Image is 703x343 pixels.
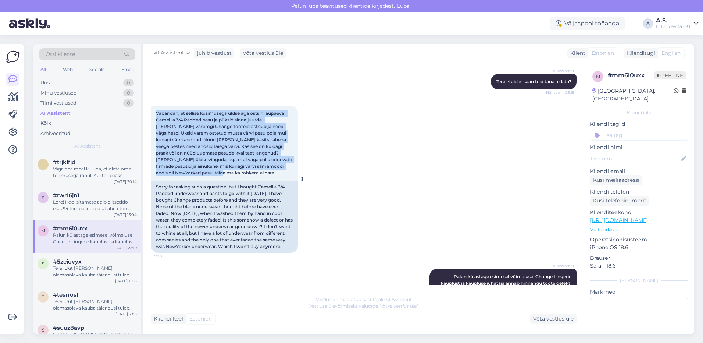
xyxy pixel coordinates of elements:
[547,68,574,74] span: AI Assistent
[547,263,574,269] span: AI Assistent
[316,297,412,302] span: Vestlus on määratud kasutajale AI Assistent
[590,277,688,284] div: [PERSON_NAME]
[42,261,44,266] span: 5
[590,167,688,175] p: Kliendi email
[114,212,137,218] div: [DATE] 13:04
[608,71,654,80] div: # mm6i0uxx
[590,196,649,206] div: Küsi telefoninumbrit
[643,18,653,29] div: A
[590,217,648,223] a: [URL][DOMAIN_NAME]
[546,90,574,95] span: Nähtud ✓ 23:15
[53,232,137,245] div: Palun külastage esimesel võimalusel Change Lingerie kauplust ja kaupluse juhataja annab hinnangu ...
[590,209,688,216] p: Klienditeekond
[590,244,688,251] p: iPhone OS 18.6
[41,228,45,233] span: m
[40,120,51,127] div: Kõik
[153,253,181,259] span: 23:18
[123,99,134,107] div: 0
[656,18,699,29] a: A.S.L´Dolcevita OÜ
[123,79,134,86] div: 0
[114,179,137,184] div: [DATE] 20:14
[624,49,655,57] div: Klienditugi
[567,49,585,57] div: Klient
[53,225,88,232] span: #mm6i0uxx
[590,144,688,151] p: Kliendi nimi
[53,258,82,265] span: #5zeiovyx
[590,130,688,141] input: Lisa tag
[53,291,79,298] span: #tesrrosf
[590,226,688,233] p: Vaata edasi ...
[592,49,614,57] span: Estonian
[194,49,232,57] div: juhib vestlust
[88,65,106,74] div: Socials
[115,311,137,317] div: [DATE] 7:05
[309,303,418,309] span: Vestluse ülevõtmiseks vajutage
[6,50,20,64] img: Askly Logo
[114,245,137,251] div: [DATE] 23:19
[115,278,137,284] div: [DATE] 11:55
[61,65,74,74] div: Web
[590,262,688,270] p: Safari 18.6
[496,79,571,84] span: Tere! Kuidas saan teid täna aidata?
[123,89,134,97] div: 0
[590,155,680,163] input: Lisa nimi
[53,298,137,311] div: Tere! Uut [PERSON_NAME] olemasoleva kauba täiendusi tuleb üldjuhul juurde iga nädal. Paraku ei ol...
[46,50,75,58] span: Otsi kliente
[590,175,642,185] div: Küsi meiliaadressi
[654,71,686,79] span: Offline
[40,99,76,107] div: Tiimi vestlused
[530,314,577,324] div: Võta vestlus üle
[40,130,71,137] div: Arhiveeritud
[154,49,184,57] span: AI Assistent
[590,288,688,296] p: Märkmed
[590,236,688,244] p: Operatsioonisüsteem
[151,315,183,323] div: Kliendi keel
[53,159,75,166] span: #trjklfjd
[53,199,137,212] div: Lore! I-dol sitametc adip elitseddo eius 94 tempo incidid utlabo etdo magnaaliquaen. Admini venia...
[40,110,71,117] div: AI Assistent
[156,110,293,176] span: Vabandan, et sellise küsimusega üldse aga ostsin laupäeval Camellia 3/4 Padded pesu ja püksid sin...
[590,109,688,116] div: Kliendi info
[395,3,412,9] span: Luba
[189,315,212,323] span: Estonian
[240,48,286,58] div: Võta vestlus üle
[53,325,84,331] span: #suuz8avp
[550,17,625,30] div: Väljaspool tööaega
[656,18,690,24] div: A.S.
[40,89,77,97] div: Minu vestlused
[53,265,137,278] div: Tere! Uut [PERSON_NAME] olemasoleva kauba täiendusi tuleb üldjuhul juurde iga nädal. Paraku ei ol...
[378,303,418,309] i: „Võtke vestlus üle”
[42,294,44,300] span: t
[40,79,50,86] div: Uus
[42,195,45,200] span: r
[39,65,47,74] div: All
[74,143,100,149] span: AI Assistent
[53,166,137,179] div: Väga hea meel kuulda, et olete oma tellimusega rahul! Kui teil peaks tulevikus tekkima küsimusi v...
[592,87,674,103] div: [GEOGRAPHIC_DATA], [GEOGRAPHIC_DATA]
[656,24,690,29] div: L´Dolcevita OÜ
[590,254,688,262] p: Brauser
[120,65,135,74] div: Email
[590,188,688,196] p: Kliendi telefon
[151,181,298,253] div: Sorry for asking such a question, but I bought Camellia 3/4 Padded underwear and pants to go with...
[53,192,79,199] span: #rwr16jn1
[661,49,681,57] span: English
[42,162,44,167] span: t
[42,327,44,333] span: s
[590,120,688,128] p: Kliendi tag'id
[596,74,600,79] span: m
